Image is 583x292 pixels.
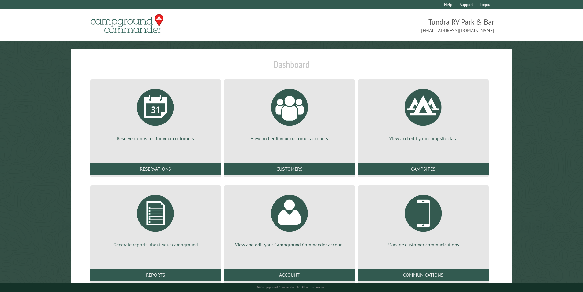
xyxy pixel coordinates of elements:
p: View and edit your campsite data [365,135,481,142]
a: Communications [358,269,489,281]
a: View and edit your campsite data [365,84,481,142]
img: Campground Commander [89,12,165,36]
h1: Dashboard [89,59,495,75]
p: Manage customer communications [365,241,481,248]
a: Reservations [90,163,221,175]
small: © Campground Commander LLC. All rights reserved. [257,285,326,289]
a: Customers [224,163,355,175]
a: View and edit your customer accounts [231,84,347,142]
a: Campsites [358,163,489,175]
a: Manage customer communications [365,190,481,248]
a: Reports [90,269,221,281]
a: View and edit your Campground Commander account [231,190,347,248]
a: Account [224,269,355,281]
a: Reserve campsites for your customers [98,84,214,142]
p: Generate reports about your campground [98,241,214,248]
p: Reserve campsites for your customers [98,135,214,142]
a: Generate reports about your campground [98,190,214,248]
p: View and edit your customer accounts [231,135,347,142]
p: View and edit your Campground Commander account [231,241,347,248]
span: Tundra RV Park & Bar [EMAIL_ADDRESS][DOMAIN_NAME] [292,17,495,34]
